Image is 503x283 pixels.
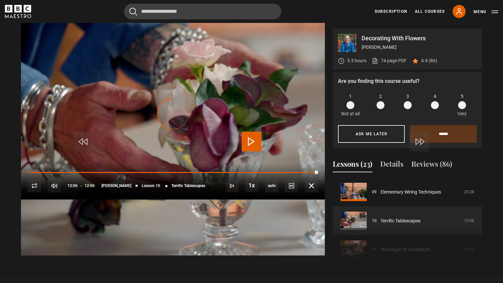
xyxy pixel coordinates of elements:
a: 74 page PDF [372,57,407,64]
button: Fullscreen [305,179,318,192]
span: 5 [461,93,463,100]
button: Toggle navigation [474,9,498,15]
span: 2 [379,93,382,100]
button: Captions [285,179,298,192]
button: Submit the search query [129,8,137,16]
div: Current quality: 360p [265,179,278,192]
a: Elementary Wiring Techniques [381,189,441,196]
p: Very [456,110,468,117]
span: [PERSON_NAME] [102,184,131,188]
button: Reviews (86) [411,159,452,172]
div: Progress Bar [28,172,318,173]
span: 12:06 [67,180,78,192]
p: Are you finding this course useful? [338,77,477,85]
button: Replay [28,179,41,192]
a: All Courses [415,9,445,14]
span: 4 [434,93,436,100]
button: Details [380,159,403,172]
video-js: Video Player [21,28,325,199]
a: Terrific Tablescapes [381,217,420,224]
span: 3 [406,93,409,100]
button: Ask me later [338,125,405,143]
p: 4.9 (86) [421,57,437,64]
input: Search [124,4,281,19]
span: auto [265,179,278,192]
p: 5.5 hours [347,57,366,64]
p: [PERSON_NAME] [362,44,477,51]
span: - [80,183,82,188]
span: 1 [349,93,352,100]
a: Subscription [375,9,407,14]
span: 12:06 [84,180,95,192]
svg: BBC Maestro [5,5,31,18]
p: Decorating With Flowers [362,35,477,41]
button: Mute [48,179,61,192]
span: Terrific Tablescapes [171,184,205,188]
button: Playback Rate [245,179,258,192]
p: Not at all [341,110,360,117]
span: Lesson 10 [142,184,160,188]
button: Next Lesson [225,179,238,192]
button: Lessons (23) [333,159,372,172]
